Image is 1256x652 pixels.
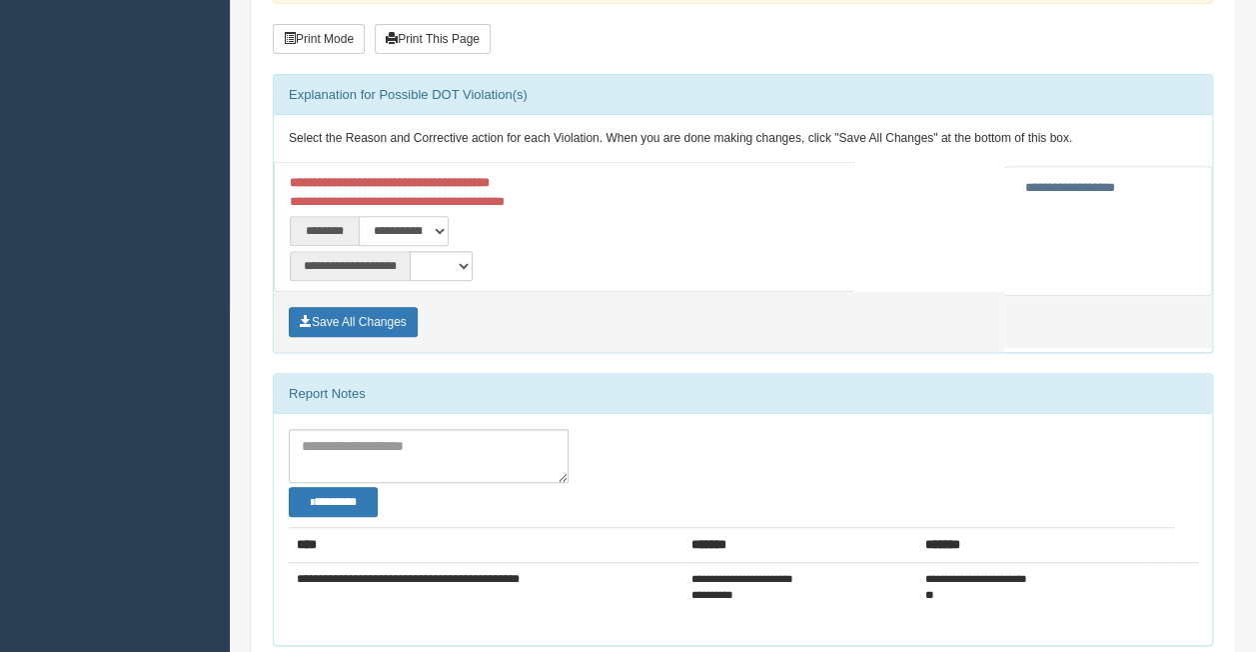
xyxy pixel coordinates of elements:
button: Print This Page [375,24,491,54]
div: Explanation for Possible DOT Violation(s) [274,75,1212,115]
div: Select the Reason and Corrective action for each Violation. When you are done making changes, cli... [274,115,1212,163]
button: Change Filter Options [289,487,378,516]
button: Save [289,307,418,337]
div: Report Notes [274,374,1212,414]
button: Print Mode [273,24,365,54]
